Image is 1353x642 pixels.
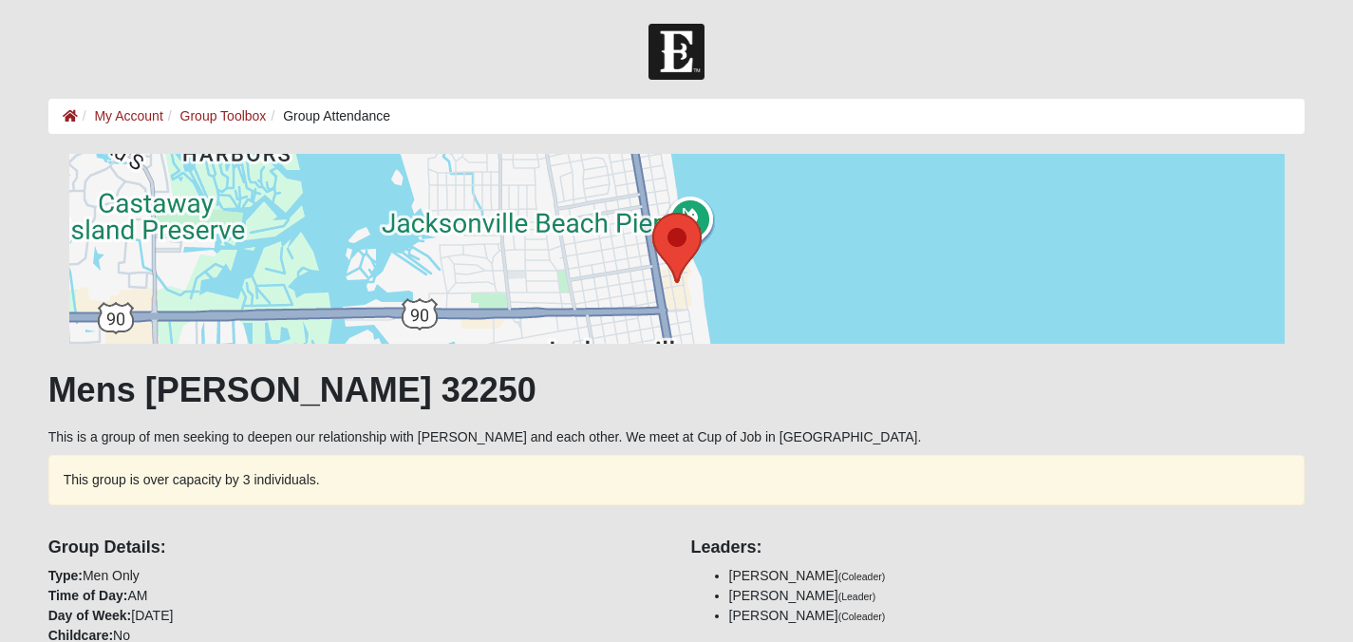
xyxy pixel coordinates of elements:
[729,586,1306,606] li: [PERSON_NAME]
[48,538,663,558] h4: Group Details:
[729,606,1306,626] li: [PERSON_NAME]
[48,588,128,603] strong: Time of Day:
[729,566,1306,586] li: [PERSON_NAME]
[48,455,1306,505] div: This group is over capacity by 3 individuals.
[838,591,876,602] small: (Leader)
[48,568,83,583] strong: Type:
[838,571,886,582] small: (Coleader)
[180,108,267,123] a: Group Toolbox
[48,369,1306,410] h1: Mens [PERSON_NAME] 32250
[691,538,1306,558] h4: Leaders:
[266,106,390,126] li: Group Attendance
[648,24,705,80] img: Church of Eleven22 Logo
[94,108,162,123] a: My Account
